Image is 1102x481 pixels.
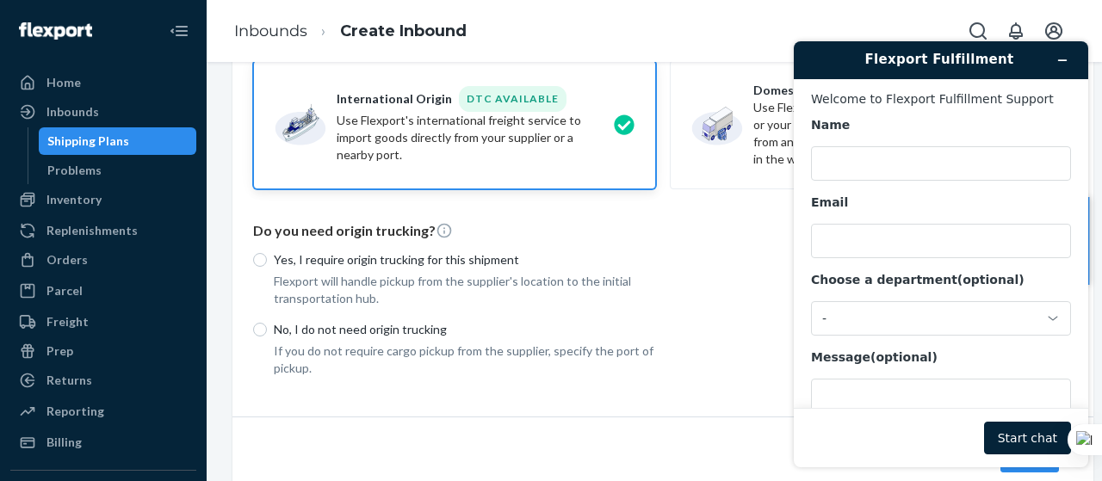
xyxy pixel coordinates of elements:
[253,323,267,336] input: No, I do not need origin trucking
[46,191,102,208] div: Inventory
[46,103,99,120] div: Inbounds
[46,282,83,299] div: Parcel
[10,429,196,456] a: Billing
[10,308,196,336] a: Freight
[253,253,267,267] input: Yes, I require origin trucking for this shipment
[274,321,656,338] p: No, I do not need origin trucking
[220,6,480,57] ol: breadcrumbs
[46,342,73,360] div: Prep
[46,222,138,239] div: Replenishments
[10,98,196,126] a: Inbounds
[10,367,196,394] a: Returns
[46,403,104,420] div: Reporting
[999,14,1033,48] button: Open notifications
[961,14,995,48] button: Open Search Box
[1037,14,1071,48] button: Open account menu
[46,251,88,268] div: Orders
[253,221,1073,241] p: Do you need origin trucking?
[10,217,196,244] a: Replenishments
[274,273,656,307] p: Flexport will handle pickup from the supplier's location to the initial transportation hub.
[47,133,129,150] div: Shipping Plans
[39,157,197,184] a: Problems
[46,372,92,389] div: Returns
[274,251,656,268] p: Yes, I require origin trucking for this shipment
[39,127,197,155] a: Shipping Plans
[19,22,92,40] img: Flexport logo
[340,22,467,40] a: Create Inbound
[10,277,196,305] a: Parcel
[10,186,196,213] a: Inventory
[10,69,196,96] a: Home
[38,12,73,28] span: Chat
[46,74,81,91] div: Home
[10,398,196,425] a: Reporting
[10,337,196,365] a: Prep
[780,28,1102,481] iframe: Find more information here
[234,22,307,40] a: Inbounds
[47,162,102,179] div: Problems
[46,434,82,451] div: Billing
[46,313,89,330] div: Freight
[274,342,656,377] p: If you do not require cargo pickup from the supplier, specify the port of pickup.
[10,246,196,274] a: Orders
[162,14,196,48] button: Close Navigation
